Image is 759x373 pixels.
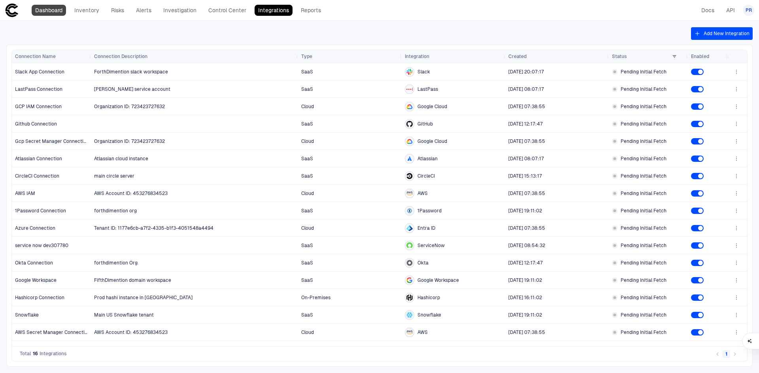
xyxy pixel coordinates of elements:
span: ServiceNow [417,242,445,249]
a: Reports [297,5,325,16]
nav: pagination navigation [713,349,739,358]
span: Pending Initial Fetch [621,103,666,110]
span: Atlassian Connection [15,156,62,162]
a: Control Center [205,5,250,16]
span: Cloud [301,330,314,335]
a: Dashboard [32,5,66,16]
span: Connection Name [15,53,56,60]
span: 1Password [417,208,442,214]
div: Hashicorp [406,294,413,301]
span: [DATE] 12:17:47 [508,121,543,127]
span: Snowflake [15,312,39,318]
span: Cloud [301,104,314,109]
span: [DATE] 08:54:32 [508,243,545,248]
span: [DATE] 16:11:02 [508,295,542,300]
span: LastPass Connection [15,86,62,92]
span: Connection Description [94,53,147,60]
a: Investigation [160,5,200,16]
span: Pending Initial Fetch [621,173,666,179]
span: Prod hashi instance in [GEOGRAPHIC_DATA] [94,295,193,300]
span: [DATE] 07:38:55 [508,139,545,144]
div: Google Cloud [406,103,413,110]
span: FifthDimention domain workspace [94,277,171,283]
span: 1Password Connection [15,208,66,214]
span: [DATE] 07:38:55 [508,330,545,335]
span: SaaS [301,173,313,179]
span: AWS [417,329,428,336]
span: Snowflake [417,312,441,318]
span: Pending Initial Fetch [621,312,666,318]
a: Alerts [132,5,155,16]
span: Google Cloud [417,103,447,110]
span: SaaS [301,277,313,283]
span: forthdimention org [94,208,137,214]
span: Pending Initial Fetch [621,156,666,162]
span: Entra ID [417,225,435,231]
span: Pending Initial Fetch [621,225,666,231]
span: [DATE] 20:07:17 [508,69,544,75]
span: SaaS [301,86,313,92]
a: API [723,5,738,16]
span: Pending Initial Fetch [621,294,666,301]
span: 16 [33,351,38,357]
span: GitHub [417,121,433,127]
span: Pending Initial Fetch [621,121,666,127]
span: Status [612,53,627,60]
span: [DATE] 19:11:02 [508,208,542,214]
span: Integration [405,53,429,60]
span: Okta [417,260,429,266]
span: Cloud [301,191,314,196]
span: Google Workspace [417,277,459,283]
div: AWS [406,329,413,336]
div: Okta [406,260,413,266]
span: [DATE] 15:13:17 [508,173,542,179]
span: forthdimention Org [94,260,138,266]
div: Google Cloud [406,138,413,144]
span: [DATE] 07:38:55 [508,225,545,231]
span: Github Connection [15,121,57,127]
span: Hashicorp Connection [15,294,64,301]
span: [DATE] 19:11:02 [508,312,542,318]
span: Pending Initial Fetch [621,277,666,283]
span: AWS [417,190,428,197]
span: SaaS [301,260,313,266]
div: GitHub [406,121,413,127]
div: 1Password [406,208,413,214]
div: Google Workspace [406,277,413,283]
span: CircleCI Connection [15,173,59,179]
a: Integrations [255,5,293,16]
span: LastPass [417,86,438,92]
span: Google Cloud [417,138,447,144]
span: SaaS [301,156,313,161]
span: Enabled [691,53,709,60]
span: On-Premises [301,295,330,300]
span: [DATE] 08:07:17 [508,156,544,161]
span: Atlassian cloud instance [94,156,148,161]
span: Total [20,351,31,357]
span: SaaS [301,243,313,248]
span: AWS Secret Manager Connection [15,329,88,336]
span: AWS Account ID: 453276834523 [94,191,168,196]
span: GCP IAM Connection [15,103,62,110]
a: Inventory [71,5,103,16]
span: ForthDimention slack workspace [94,69,168,75]
a: Risks [108,5,128,16]
span: Integrations [40,351,67,357]
span: Atlassian [417,156,438,162]
span: Type [301,53,312,60]
span: main circle server [94,173,134,179]
span: Google Workspace [15,277,57,283]
span: [DATE] 19:11:02 [508,277,542,283]
span: Tenant ID: 1177e6cb-a7f2-4335-b1f3-4051548a4494 [94,225,213,231]
span: Pending Initial Fetch [621,242,666,249]
div: Snowflake [406,312,413,318]
span: PR [746,7,752,13]
span: Pending Initial Fetch [621,329,666,336]
span: AWS Account ID: 453276834523 [94,330,168,335]
span: Cloud [301,225,314,231]
span: Slack [417,69,430,75]
div: Atlassian [406,156,413,162]
span: Created [508,53,527,60]
span: Pending Initial Fetch [621,190,666,197]
div: LastPass [406,86,413,92]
